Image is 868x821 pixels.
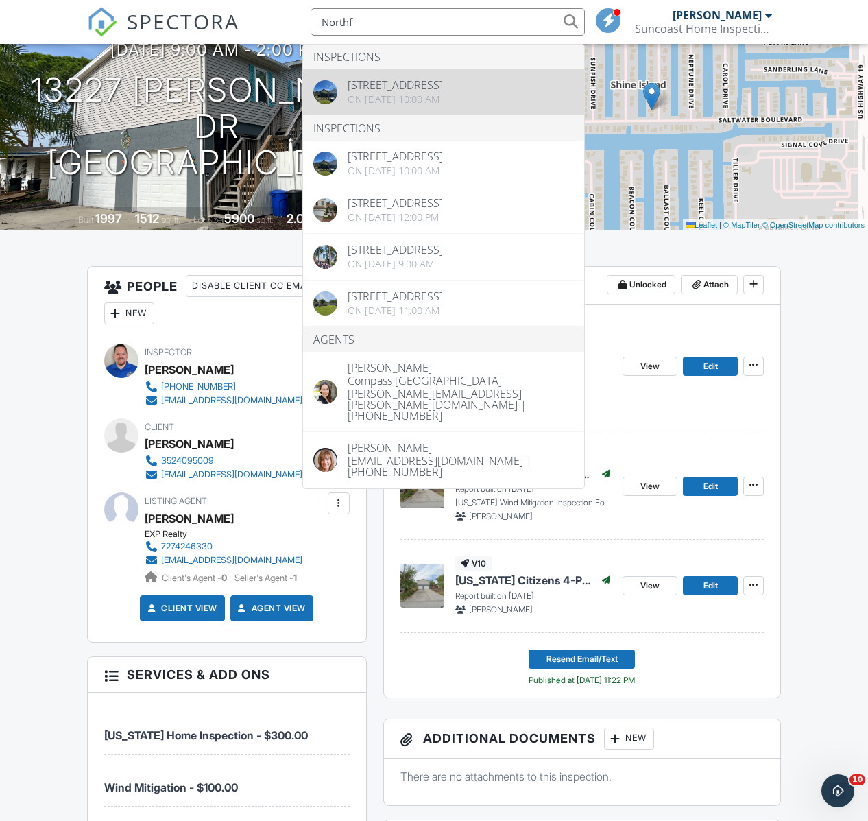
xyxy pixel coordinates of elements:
[162,573,229,583] span: Client's Agent -
[400,769,764,784] p: There are no attachments to this inspection.
[145,394,302,407] a: [EMAIL_ADDRESS][DOMAIN_NAME]
[145,347,192,357] span: Inspector
[348,151,443,162] div: [STREET_ADDRESS]
[193,215,222,225] span: Lot Size
[161,455,214,466] div: 3524095009
[22,72,412,180] h1: 13227 [PERSON_NAME] Dr [GEOGRAPHIC_DATA]
[104,781,238,794] span: Wind Mitigation - $100.00
[87,7,117,37] img: The Best Home Inspection Software - Spectora
[313,245,337,269] img: data
[104,302,154,324] div: New
[762,221,865,229] a: © OpenStreetMap contributors
[161,381,236,392] div: [PHONE_NUMBER]
[186,275,321,297] div: Disable Client CC Email
[313,291,337,316] img: streetview
[311,8,585,36] input: Search everything...
[348,453,574,477] div: [EMAIL_ADDRESS][DOMAIN_NAME] | [PHONE_NUMBER]
[303,352,584,431] a: [PERSON_NAME] Compass [GEOGRAPHIC_DATA] [PERSON_NAME][EMAIL_ADDRESS][PERSON_NAME][DOMAIN_NAME] | ...
[673,8,762,22] div: [PERSON_NAME]
[110,40,324,59] h3: [DATE] 9:00 am - 2:00 pm
[161,555,302,566] div: [EMAIL_ADDRESS][DOMAIN_NAME]
[313,152,337,176] img: 9525021%2Fcover_photos%2F3WSvaICDhRK0yPr3GVPn%2Foriginal.jpeg
[145,359,234,380] div: [PERSON_NAME]
[235,602,306,615] a: Agent View
[723,221,760,229] a: © MapTiler
[145,529,313,540] div: EXP Realty
[161,215,180,225] span: sq. ft.
[821,774,854,807] iframe: Intercom live chat
[303,187,584,233] a: [STREET_ADDRESS] On [DATE] 12:00 pm
[145,496,207,506] span: Listing Agent
[234,573,297,583] span: Seller's Agent -
[348,291,443,302] div: [STREET_ADDRESS]
[303,432,584,488] a: [PERSON_NAME] [EMAIL_ADDRESS][DOMAIN_NAME] | [PHONE_NUMBER]
[303,45,584,69] li: Inspections
[287,211,304,226] div: 2.0
[303,141,584,187] a: [STREET_ADDRESS] On [DATE] 10:00 am
[145,554,302,567] a: [EMAIL_ADDRESS][DOMAIN_NAME]
[313,80,337,104] img: 9525021%2Fcover_photos%2F3WSvaICDhRK0yPr3GVPn%2Foriginal.jpeg
[686,221,717,229] a: Leaflet
[104,728,308,742] span: [US_STATE] Home Inspection - $300.00
[719,221,721,229] span: |
[348,244,443,255] div: [STREET_ADDRESS]
[313,380,337,404] img: data
[293,573,297,583] strong: 1
[145,380,302,394] a: [PHONE_NUMBER]
[635,22,772,36] div: Suncoast Home Inspections
[604,728,654,750] div: New
[313,448,337,472] img: IMG_B39A4BCBD651-1.jpeg
[348,94,443,105] div: On [DATE] 10:00 am
[145,454,302,468] a: 3524095009
[303,69,584,115] a: [STREET_ADDRESS] On [DATE] 10:00 am
[161,469,302,480] div: [EMAIL_ADDRESS][DOMAIN_NAME]
[224,211,254,226] div: 5900
[348,259,443,270] div: On [DATE] 9:00 am
[104,703,350,754] li: Service: Florida Home Inspection
[145,602,217,615] a: Client View
[313,198,337,222] img: 7491438%2Fcover_photos%2FHKVpHef1UVmd40my4Tgw%2Foriginal.jpeg
[145,508,234,529] a: [PERSON_NAME]
[127,7,239,36] span: SPECTORA
[88,267,366,333] h3: People
[221,573,227,583] strong: 0
[348,373,574,386] div: Compass [GEOGRAPHIC_DATA]
[145,433,234,454] div: [PERSON_NAME]
[87,19,239,47] a: SPECTORA
[145,540,302,554] a: 7274246330
[348,305,443,316] div: On [DATE] 11:00 am
[348,198,443,209] div: [STREET_ADDRESS]
[145,422,174,432] span: Client
[348,386,574,421] div: [PERSON_NAME][EMAIL_ADDRESS][PERSON_NAME][DOMAIN_NAME] | [PHONE_NUMBER]
[95,211,122,226] div: 1997
[348,442,574,453] div: [PERSON_NAME]
[303,327,584,352] li: Agents
[643,82,660,110] img: Marker
[145,468,302,481] a: [EMAIL_ADDRESS][DOMAIN_NAME]
[348,362,574,373] div: [PERSON_NAME]
[135,211,159,226] div: 1512
[161,395,302,406] div: [EMAIL_ADDRESS][DOMAIN_NAME]
[88,657,366,693] h3: Services & Add ons
[849,774,865,785] span: 10
[303,116,584,141] li: Inspections
[348,212,443,223] div: On [DATE] 12:00 pm
[303,281,584,326] a: [STREET_ADDRESS] On [DATE] 11:00 am
[303,234,584,280] a: [STREET_ADDRESS] On [DATE] 9:00 am
[256,215,274,225] span: sq.ft.
[161,541,213,552] div: 7274246330
[104,755,350,807] li: Service: Wind Mitigation
[78,215,93,225] span: Built
[384,719,781,759] h3: Additional Documents
[348,80,443,91] div: [STREET_ADDRESS]
[348,165,443,176] div: On [DATE] 10:00 am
